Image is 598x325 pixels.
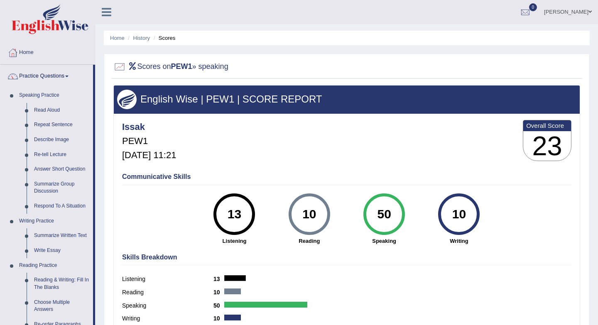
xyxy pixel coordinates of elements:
[529,3,537,11] span: 0
[122,136,176,146] h5: PEW1
[122,150,176,160] h5: [DATE] 11:21
[122,301,213,310] label: Speaking
[117,90,137,109] img: wings.png
[30,199,93,214] a: Respond To A Situation
[0,41,95,62] a: Home
[213,276,224,282] b: 13
[122,275,213,283] label: Listening
[117,94,576,105] h3: English Wise | PEW1 | SCORE REPORT
[30,117,93,132] a: Repeat Sentence
[122,288,213,297] label: Reading
[30,295,93,317] a: Choose Multiple Answers
[30,273,93,295] a: Reading & Writing: Fill In The Blanks
[276,237,343,245] strong: Reading
[110,35,125,41] a: Home
[113,61,228,73] h2: Scores on » speaking
[30,228,93,243] a: Summarize Written Text
[152,34,176,42] li: Scores
[30,243,93,258] a: Write Essay
[171,62,192,71] b: PEW1
[294,197,324,232] div: 10
[122,122,176,132] h4: Issak
[351,237,417,245] strong: Speaking
[526,122,568,129] b: Overall Score
[426,237,492,245] strong: Writing
[523,131,571,161] h3: 23
[15,258,93,273] a: Reading Practice
[30,147,93,162] a: Re-tell Lecture
[15,214,93,229] a: Writing Practice
[30,132,93,147] a: Describe Image
[213,289,224,296] b: 10
[219,197,250,232] div: 13
[30,162,93,177] a: Answer Short Question
[369,197,399,232] div: 50
[15,88,93,103] a: Speaking Practice
[30,177,93,199] a: Summarize Group Discussion
[122,173,571,181] h4: Communicative Skills
[444,197,474,232] div: 10
[122,254,571,261] h4: Skills Breakdown
[122,314,213,323] label: Writing
[213,315,224,322] b: 10
[30,103,93,118] a: Read Aloud
[133,35,150,41] a: History
[213,302,224,309] b: 50
[201,237,267,245] strong: Listening
[0,65,93,86] a: Practice Questions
